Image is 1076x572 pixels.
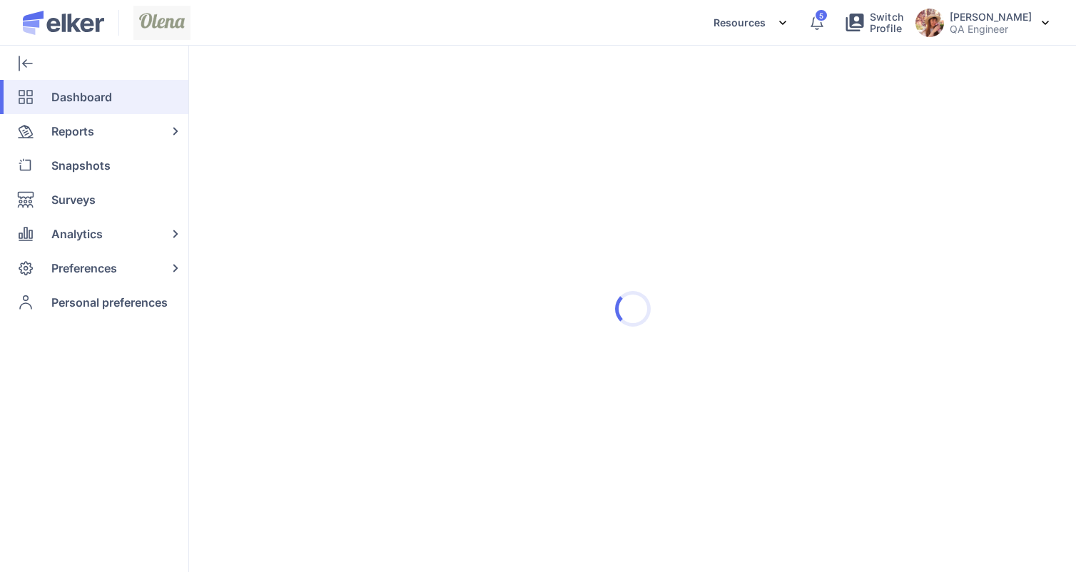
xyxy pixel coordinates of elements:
img: svg%3e [1042,21,1049,25]
span: 5 [819,12,823,19]
span: Dashboard [51,80,112,114]
span: Personal preferences [51,285,168,320]
span: Preferences [51,251,117,285]
span: Surveys [51,183,96,217]
div: Resources [714,9,788,37]
span: Switch Profile [870,11,904,34]
img: Screenshot_2024-07-24_at_11%282%29.53.03.png [133,6,191,40]
p: QA Engineer [950,23,1032,35]
img: avatar [915,9,944,37]
img: Elker [23,11,104,35]
span: Reports [51,114,94,148]
img: svg%3e [777,17,788,29]
span: Snapshots [51,148,111,183]
span: Analytics [51,217,103,251]
h5: Olena Berdnyk [950,11,1032,23]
